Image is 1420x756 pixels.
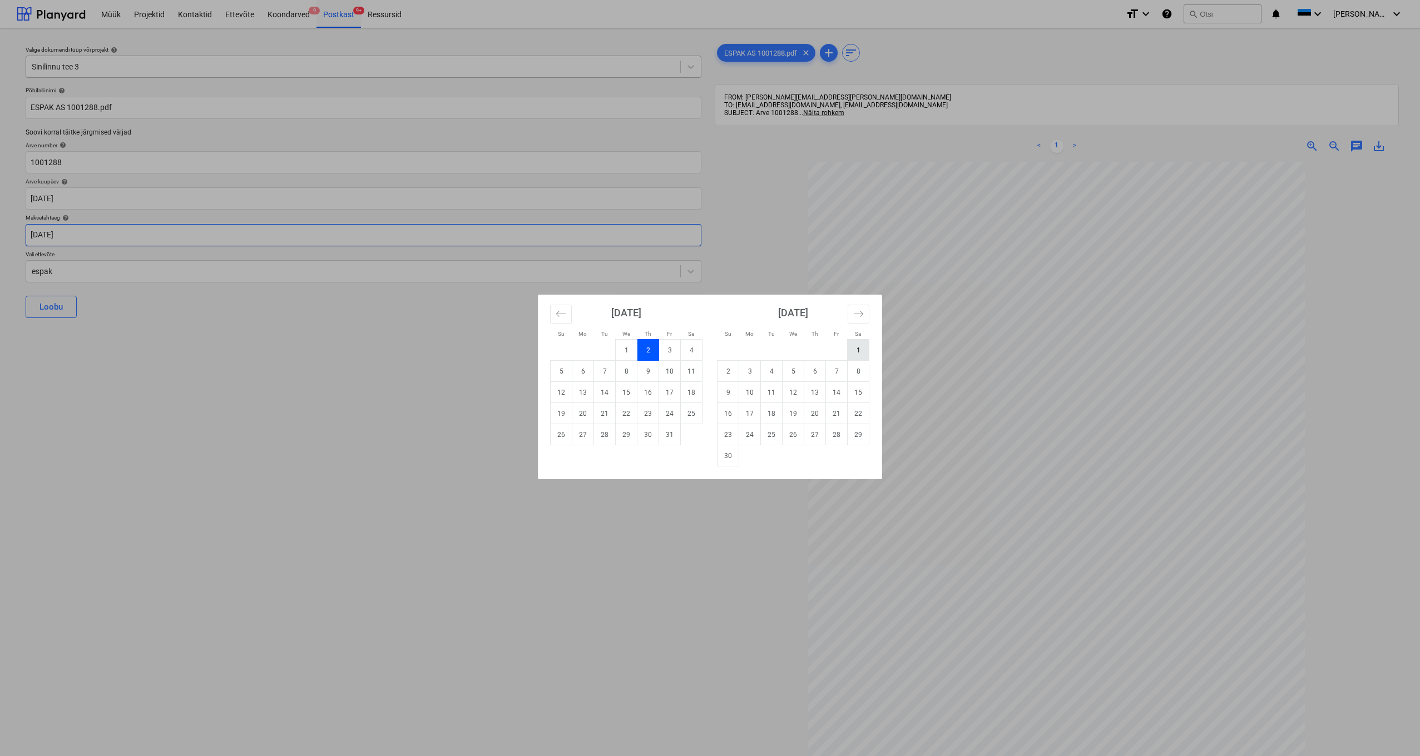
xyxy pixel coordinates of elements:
[616,361,637,382] td: Wednesday, October 8, 2025
[681,361,702,382] td: Saturday, October 11, 2025
[745,331,754,337] small: Mo
[659,403,681,424] td: Friday, October 24, 2025
[718,403,739,424] td: Sunday, November 16, 2025
[616,403,637,424] td: Wednesday, October 22, 2025
[594,382,616,403] td: Tuesday, October 14, 2025
[550,305,572,324] button: Move backward to switch to the previous month.
[572,382,594,403] td: Monday, October 13, 2025
[804,382,826,403] td: Thursday, November 13, 2025
[789,331,797,337] small: We
[812,331,818,337] small: Th
[551,382,572,403] td: Sunday, October 12, 2025
[645,331,651,337] small: Th
[667,331,672,337] small: Fr
[855,331,861,337] small: Sa
[768,331,775,337] small: Tu
[739,361,761,382] td: Monday, November 3, 2025
[637,424,659,445] td: Thursday, October 30, 2025
[551,424,572,445] td: Sunday, October 26, 2025
[688,331,694,337] small: Sa
[783,424,804,445] td: Wednesday, November 26, 2025
[739,424,761,445] td: Monday, November 24, 2025
[659,382,681,403] td: Friday, October 17, 2025
[783,403,804,424] td: Wednesday, November 19, 2025
[637,361,659,382] td: Thursday, October 9, 2025
[572,361,594,382] td: Monday, October 6, 2025
[718,382,739,403] td: Sunday, November 9, 2025
[616,382,637,403] td: Wednesday, October 15, 2025
[804,424,826,445] td: Thursday, November 27, 2025
[637,382,659,403] td: Thursday, October 16, 2025
[622,331,630,337] small: We
[761,403,783,424] td: Tuesday, November 18, 2025
[659,424,681,445] td: Friday, October 31, 2025
[718,424,739,445] td: Sunday, November 23, 2025
[848,424,869,445] td: Saturday, November 29, 2025
[616,340,637,361] td: Wednesday, October 1, 2025
[834,331,839,337] small: Fr
[572,424,594,445] td: Monday, October 27, 2025
[718,445,739,466] td: Sunday, November 30, 2025
[681,403,702,424] td: Saturday, October 25, 2025
[594,361,616,382] td: Tuesday, October 7, 2025
[804,361,826,382] td: Thursday, November 6, 2025
[739,403,761,424] td: Monday, November 17, 2025
[739,382,761,403] td: Monday, November 10, 2025
[637,340,659,361] td: Selected. Thursday, October 2, 2025
[718,361,739,382] td: Sunday, November 2, 2025
[659,361,681,382] td: Friday, October 10, 2025
[616,424,637,445] td: Wednesday, October 29, 2025
[681,340,702,361] td: Saturday, October 4, 2025
[761,424,783,445] td: Tuesday, November 25, 2025
[826,382,848,403] td: Friday, November 14, 2025
[826,361,848,382] td: Friday, November 7, 2025
[783,361,804,382] td: Wednesday, November 5, 2025
[611,307,641,319] strong: [DATE]
[725,331,731,337] small: Su
[572,403,594,424] td: Monday, October 20, 2025
[551,403,572,424] td: Sunday, October 19, 2025
[848,340,869,361] td: Saturday, November 1, 2025
[848,403,869,424] td: Saturday, November 22, 2025
[848,305,869,324] button: Move forward to switch to the next month.
[637,403,659,424] td: Thursday, October 23, 2025
[848,382,869,403] td: Saturday, November 15, 2025
[761,382,783,403] td: Tuesday, November 11, 2025
[804,403,826,424] td: Thursday, November 20, 2025
[681,382,702,403] td: Saturday, October 18, 2025
[778,307,808,319] strong: [DATE]
[826,424,848,445] td: Friday, November 28, 2025
[783,382,804,403] td: Wednesday, November 12, 2025
[761,361,783,382] td: Tuesday, November 4, 2025
[594,403,616,424] td: Tuesday, October 21, 2025
[558,331,565,337] small: Su
[551,361,572,382] td: Sunday, October 5, 2025
[594,424,616,445] td: Tuesday, October 28, 2025
[659,340,681,361] td: Friday, October 3, 2025
[601,331,608,337] small: Tu
[538,295,882,479] div: Calendar
[826,403,848,424] td: Friday, November 21, 2025
[848,361,869,382] td: Saturday, November 8, 2025
[578,331,587,337] small: Mo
